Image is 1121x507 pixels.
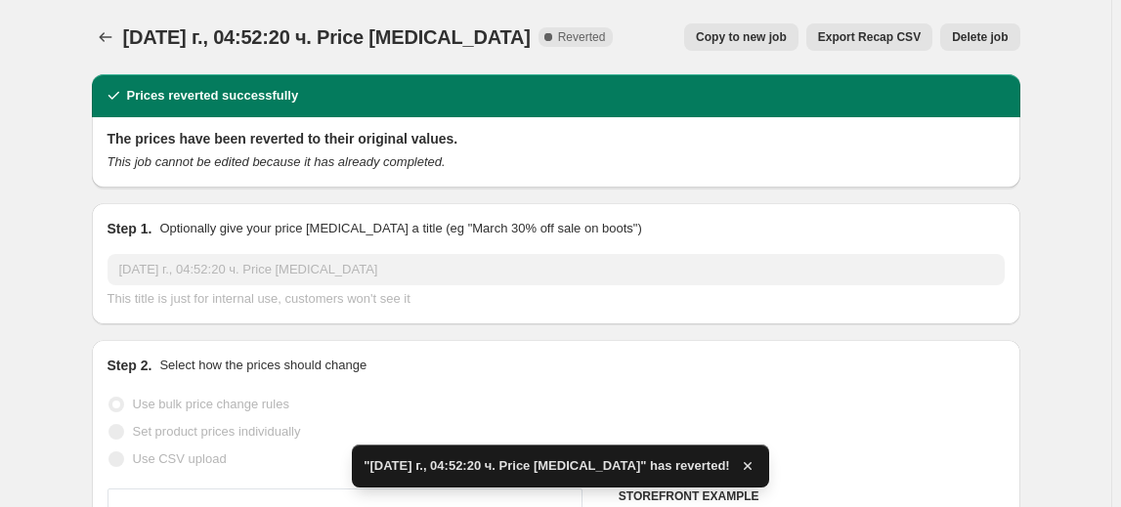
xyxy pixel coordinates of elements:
span: Copy to new job [696,29,787,45]
h2: The prices have been reverted to their original values. [108,129,1005,148]
span: "[DATE] г., 04:52:20 ч. Price [MEDICAL_DATA]" has reverted! [364,456,729,476]
span: This title is just for internal use, customers won't see it [108,291,410,306]
h2: Prices reverted successfully [127,86,299,106]
h2: Step 1. [108,219,152,238]
span: [DATE] г., 04:52:20 ч. Price [MEDICAL_DATA] [123,26,531,48]
p: Optionally give your price [MEDICAL_DATA] a title (eg "March 30% off sale on boots") [159,219,641,238]
span: Export Recap CSV [818,29,921,45]
button: Delete job [940,23,1019,51]
p: Select how the prices should change [159,356,366,375]
h6: STOREFRONT EXAMPLE [619,488,1005,504]
span: Set product prices individually [133,424,301,439]
h2: Step 2. [108,356,152,375]
input: 30% off holiday sale [108,254,1005,285]
span: Use bulk price change rules [133,397,289,411]
span: Use CSV upload [133,451,227,466]
button: Copy to new job [684,23,798,51]
button: Price change jobs [92,23,119,51]
i: This job cannot be edited because it has already completed. [108,154,446,169]
span: Delete job [952,29,1008,45]
button: Export Recap CSV [806,23,932,51]
span: Reverted [558,29,606,45]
